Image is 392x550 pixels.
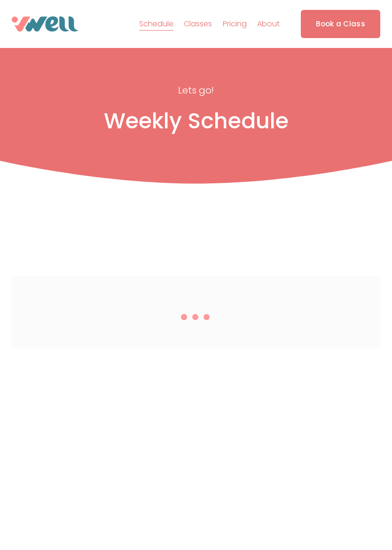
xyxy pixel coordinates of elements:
a: Pricing [223,16,247,31]
p: Lets go! [121,82,271,99]
a: Book a Class [301,10,380,38]
span: Classes [184,17,212,31]
a: folder dropdown [184,16,212,31]
h1: Weekly Schedule [12,108,380,134]
img: VWell [12,16,78,31]
span: About [257,17,280,31]
a: folder dropdown [257,16,280,31]
a: Schedule [139,16,173,31]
